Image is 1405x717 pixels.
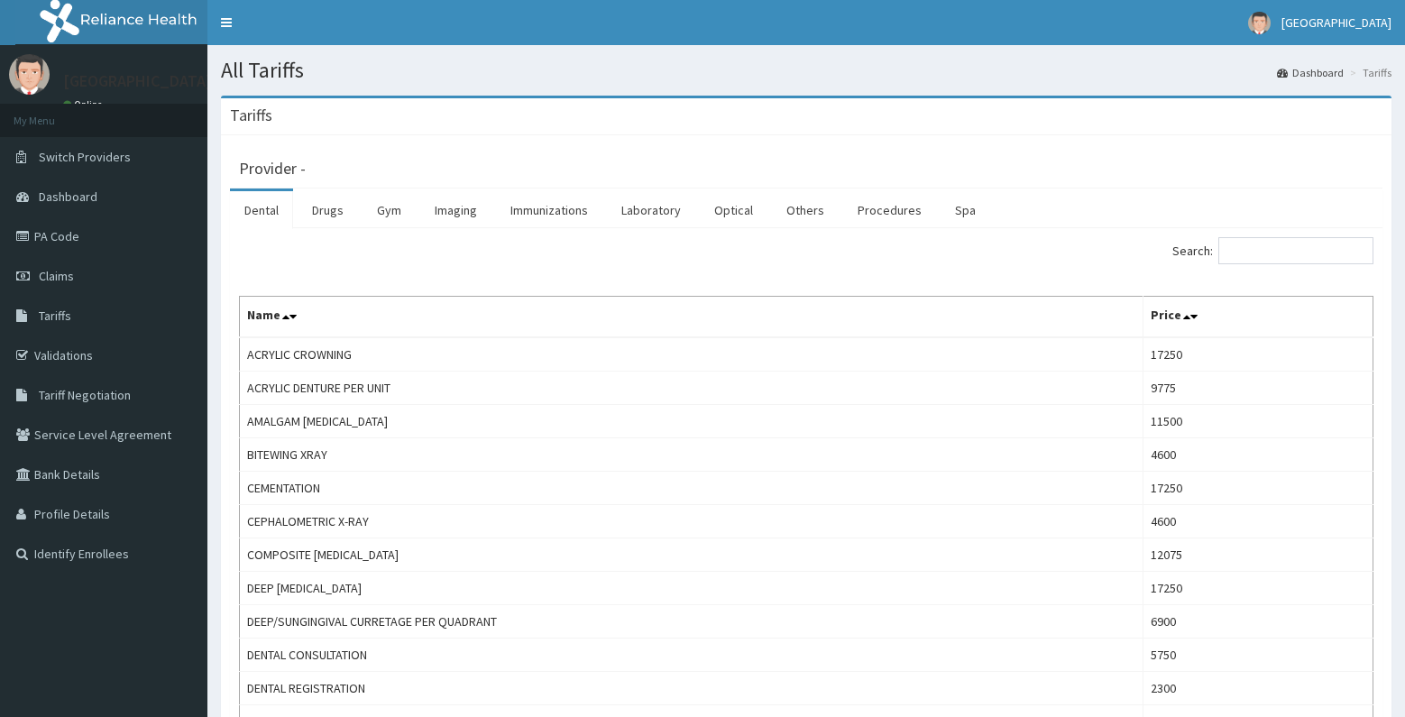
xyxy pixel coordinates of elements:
[1281,14,1391,31] span: [GEOGRAPHIC_DATA]
[1143,538,1373,572] td: 12075
[1143,297,1373,338] th: Price
[1143,639,1373,672] td: 5750
[39,387,131,403] span: Tariff Negotiation
[700,191,767,229] a: Optical
[363,191,416,229] a: Gym
[240,372,1143,405] td: ACRYLIC DENTURE PER UNIT
[221,59,1391,82] h1: All Tariffs
[63,73,212,89] p: [GEOGRAPHIC_DATA]
[1143,572,1373,605] td: 17250
[240,538,1143,572] td: COMPOSITE [MEDICAL_DATA]
[941,191,990,229] a: Spa
[240,605,1143,639] td: DEEP/SUNGINGIVAL CURRETAGE PER QUADRANT
[1143,372,1373,405] td: 9775
[1218,237,1373,264] input: Search:
[39,268,74,284] span: Claims
[772,191,839,229] a: Others
[1143,505,1373,538] td: 4600
[63,98,106,111] a: Online
[843,191,936,229] a: Procedures
[240,337,1143,372] td: ACRYLIC CROWNING
[39,308,71,324] span: Tariffs
[496,191,602,229] a: Immunizations
[1143,605,1373,639] td: 6900
[240,297,1143,338] th: Name
[1143,438,1373,472] td: 4600
[1143,405,1373,438] td: 11500
[1248,12,1271,34] img: User Image
[298,191,358,229] a: Drugs
[1345,65,1391,80] li: Tariffs
[240,438,1143,472] td: BITEWING XRAY
[230,107,272,124] h3: Tariffs
[239,161,306,177] h3: Provider -
[240,472,1143,505] td: CEMENTATION
[1172,237,1373,264] label: Search:
[1143,337,1373,372] td: 17250
[420,191,491,229] a: Imaging
[240,405,1143,438] td: AMALGAM [MEDICAL_DATA]
[240,672,1143,705] td: DENTAL REGISTRATION
[1277,65,1344,80] a: Dashboard
[240,505,1143,538] td: CEPHALOMETRIC X-RAY
[9,54,50,95] img: User Image
[1143,672,1373,705] td: 2300
[240,639,1143,672] td: DENTAL CONSULTATION
[39,149,131,165] span: Switch Providers
[240,572,1143,605] td: DEEP [MEDICAL_DATA]
[1143,472,1373,505] td: 17250
[230,191,293,229] a: Dental
[607,191,695,229] a: Laboratory
[39,188,97,205] span: Dashboard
